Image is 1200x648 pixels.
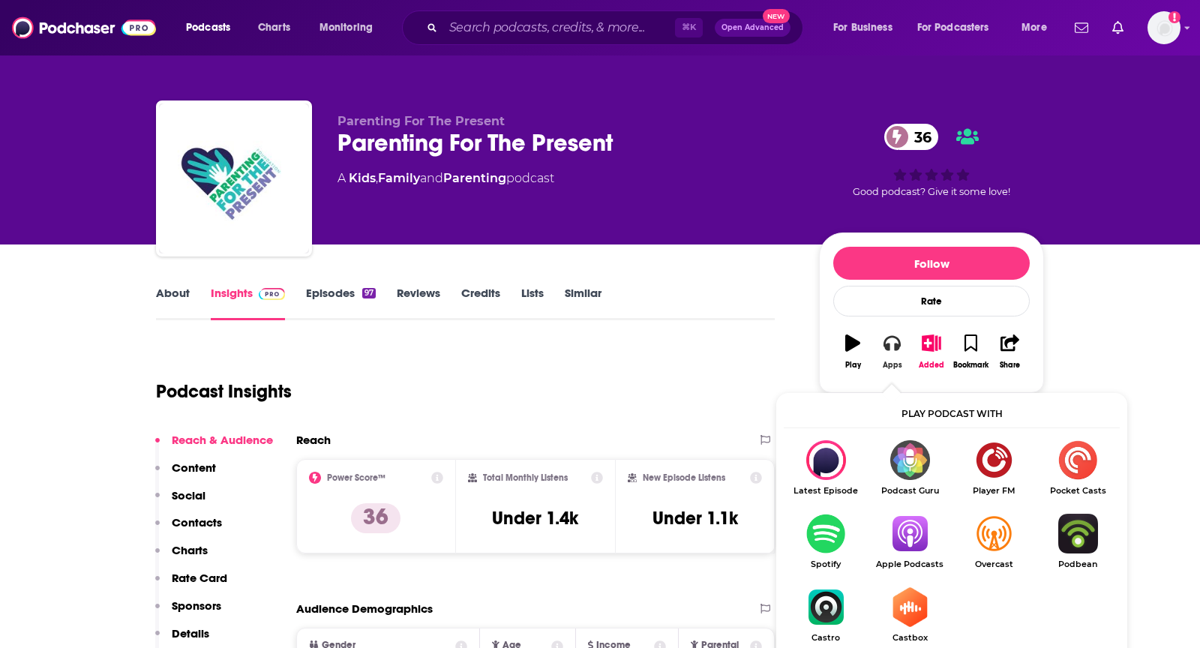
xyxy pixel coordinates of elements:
[1106,15,1129,40] a: Show notifications dropdown
[327,472,385,483] h2: Power Score™
[643,472,725,483] h2: New Episode Listens
[172,433,273,447] p: Reach & Audience
[248,16,299,40] a: Charts
[823,16,911,40] button: open menu
[1168,11,1180,23] svg: Add a profile image
[853,186,1010,197] span: Good podcast? Give it some love!
[951,325,990,379] button: Bookmark
[175,16,250,40] button: open menu
[907,16,1011,40] button: open menu
[868,486,952,496] span: Podcast Guru
[1036,440,1120,496] a: Pocket CastsPocket Casts
[155,571,227,598] button: Rate Card
[172,626,209,640] p: Details
[715,19,790,37] button: Open AdvancedNew
[819,114,1044,207] div: 36Good podcast? Give it some love!
[952,559,1036,569] span: Overcast
[833,325,872,379] button: Play
[953,361,988,370] div: Bookmark
[872,325,911,379] button: Apps
[259,288,285,300] img: Podchaser Pro
[845,361,861,370] div: Play
[917,17,989,38] span: For Podcasters
[397,286,440,320] a: Reviews
[899,124,939,150] span: 36
[1036,559,1120,569] span: Podbean
[155,515,222,543] button: Contacts
[461,286,500,320] a: Credits
[784,486,868,496] span: Latest Episode
[172,598,221,613] p: Sponsors
[1036,486,1120,496] span: Pocket Casts
[1069,15,1094,40] a: Show notifications dropdown
[416,10,817,45] div: Search podcasts, credits, & more...
[952,514,1036,569] a: OvercastOvercast
[420,171,443,185] span: and
[912,325,951,379] button: Added
[172,515,222,529] p: Contacts
[156,286,190,320] a: About
[784,400,1120,428] div: Play podcast with
[443,16,675,40] input: Search podcasts, credits, & more...
[159,103,309,253] a: Parenting For The Present
[1147,11,1180,44] span: Logged in as TeemsPR
[868,440,952,496] a: Podcast GuruPodcast Guru
[521,286,544,320] a: Lists
[306,286,376,320] a: Episodes97
[172,543,208,557] p: Charts
[868,633,952,643] span: Castbox
[362,288,376,298] div: 97
[1021,17,1047,38] span: More
[443,171,506,185] a: Parenting
[376,171,378,185] span: ,
[868,514,952,569] a: Apple PodcastsApple Podcasts
[784,633,868,643] span: Castro
[784,440,868,496] div: Parenting For The Present on Latest Episode
[833,17,892,38] span: For Business
[296,601,433,616] h2: Audience Demographics
[155,543,208,571] button: Charts
[12,13,156,42] img: Podchaser - Follow, Share and Rate Podcasts
[1000,361,1020,370] div: Share
[337,169,554,187] div: A podcast
[868,587,952,643] a: CastboxCastbox
[1036,514,1120,569] a: PodbeanPodbean
[351,503,400,533] p: 36
[784,514,868,569] a: SpotifySpotify
[172,571,227,585] p: Rate Card
[155,433,273,460] button: Reach & Audience
[492,507,578,529] h3: Under 1.4k
[919,361,944,370] div: Added
[296,433,331,447] h2: Reach
[952,440,1036,496] a: Player FMPlayer FM
[883,361,902,370] div: Apps
[319,17,373,38] span: Monitoring
[763,9,790,23] span: New
[1147,11,1180,44] img: User Profile
[309,16,392,40] button: open menu
[172,488,205,502] p: Social
[337,114,505,128] span: Parenting For The Present
[952,486,1036,496] span: Player FM
[721,24,784,31] span: Open Advanced
[155,598,221,626] button: Sponsors
[349,171,376,185] a: Kids
[1011,16,1066,40] button: open menu
[156,380,292,403] h1: Podcast Insights
[784,587,868,643] a: CastroCastro
[833,247,1030,280] button: Follow
[991,325,1030,379] button: Share
[155,460,216,488] button: Content
[884,124,939,150] a: 36
[258,17,290,38] span: Charts
[155,488,205,516] button: Social
[1147,11,1180,44] button: Show profile menu
[868,559,952,569] span: Apple Podcasts
[833,286,1030,316] div: Rate
[378,171,420,185] a: Family
[675,18,703,37] span: ⌘ K
[172,460,216,475] p: Content
[652,507,738,529] h3: Under 1.1k
[784,559,868,569] span: Spotify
